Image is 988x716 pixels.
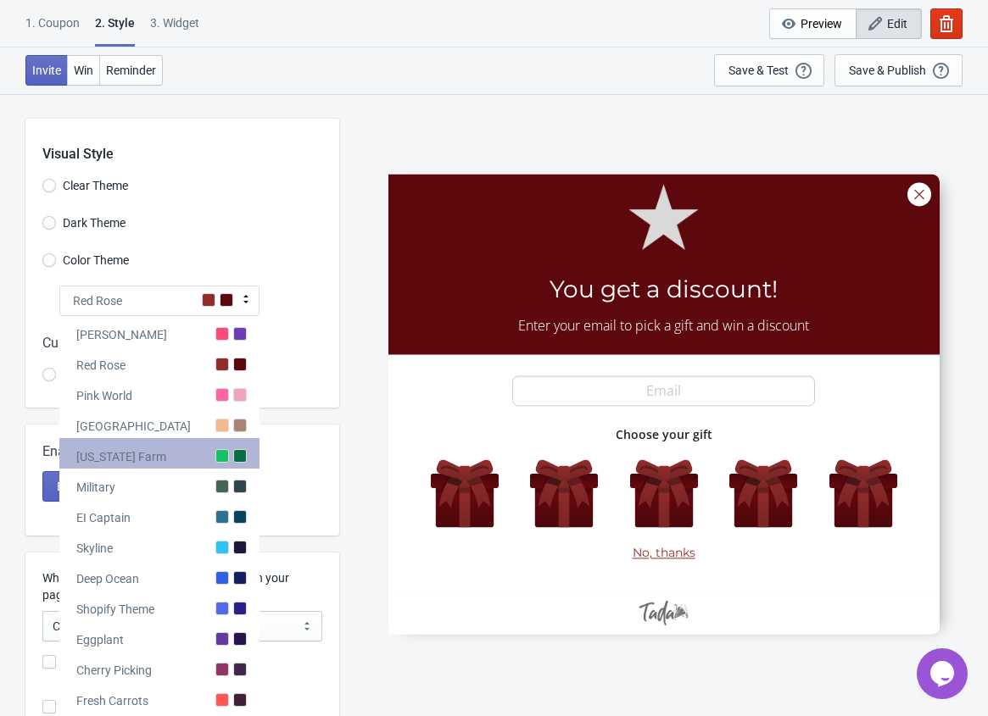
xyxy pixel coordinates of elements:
[714,54,824,86] button: Save & Test
[769,8,857,39] button: Preview
[76,509,131,526] div: EI Captain
[25,14,80,44] div: 1. Coupon
[42,119,339,164] div: Visual Style
[95,14,135,47] div: 2 . Style
[57,480,92,493] span: Enable
[728,64,789,77] div: Save & Test
[917,648,971,699] iframe: chat widget
[856,8,922,39] button: Edit
[76,601,154,618] div: Shopify Theme
[849,64,926,77] div: Save & Publish
[32,64,61,77] span: Invite
[106,64,156,77] span: Reminder
[99,55,163,86] button: Reminder
[25,55,68,86] button: Invite
[76,479,115,496] div: Military
[801,17,842,31] span: Preview
[63,177,128,194] span: Clear Theme
[74,64,93,77] span: Win
[150,14,199,44] div: 3. Widget
[63,214,126,231] span: Dark Theme
[42,333,134,353] span: Custom Theme
[76,418,191,435] div: [GEOGRAPHIC_DATA]
[76,387,132,404] div: Pink World
[73,292,122,309] span: Red Rose
[42,441,204,462] span: Enable confettis animation
[42,569,322,603] label: Where do you want to show the Widget on your page?
[42,471,107,502] button: Enable
[76,540,113,557] div: Skyline
[76,662,152,679] div: Cherry Picking
[76,326,167,343] div: [PERSON_NAME]
[887,17,907,31] span: Edit
[76,357,126,374] div: Red Rose
[76,692,148,709] div: Fresh Carrots
[76,448,166,465] div: [US_STATE] Farm
[834,54,963,86] button: Save & Publish
[63,252,129,269] span: Color Theme
[76,570,139,587] div: Deep Ocean
[67,55,100,86] button: Win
